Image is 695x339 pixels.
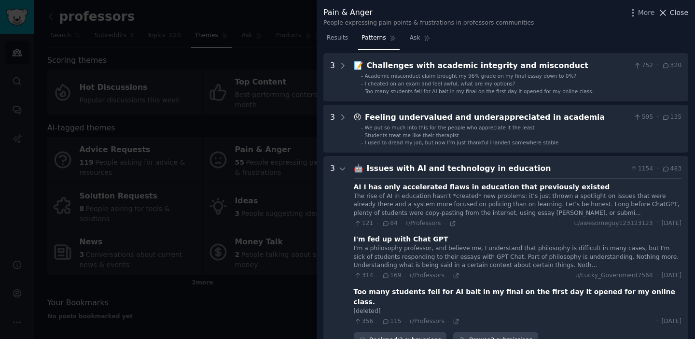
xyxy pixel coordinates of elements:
[656,165,658,173] span: ·
[365,140,559,145] span: I used to dread my job, but now I’m just thankful I landed somewhere stable
[633,61,653,70] span: 752
[354,61,363,70] span: 📝
[354,113,361,122] span: 😞
[638,8,655,18] span: More
[354,287,681,307] div: Too many students fell for AI bait in my final on the first day it opened for my online class.
[323,30,351,50] a: Results
[575,271,653,280] span: u/Lucky_Government7568
[354,192,681,218] div: The rise of AI in education hasn’t *created* new problems: it’s just thrown a spotlight on issues...
[662,219,681,228] span: [DATE]
[365,88,594,94] span: Too many students fell for AI bait in my final on the first day it opened for my online class.
[327,34,348,42] span: Results
[628,8,655,18] button: More
[361,139,363,146] div: -
[405,272,406,279] span: ·
[361,72,363,79] div: -
[670,8,688,18] span: Close
[656,113,658,122] span: ·
[354,164,363,173] span: 🤖
[365,73,576,79] span: Academic misconduct claim brought my 96% grade on my final essay down to 0%?
[365,125,535,130] span: We put so much into this for the people who appreciate it the least
[365,81,515,86] span: I cheated on an exam and feel awful, what are my options?
[444,220,445,227] span: ·
[376,318,378,325] span: ·
[410,272,445,279] span: r/Professors
[365,132,459,138] span: Students treat me like their therapist
[358,30,399,50] a: Patterns
[376,220,378,227] span: ·
[662,61,681,70] span: 320
[323,19,534,28] div: People expressing pain points & frustrations in professors communities
[354,317,374,326] span: 356
[382,219,398,228] span: 84
[354,244,681,270] div: I'm a philosophy professor, and believe me, I understand that philosophy is difficult in many cas...
[662,113,681,122] span: 135
[658,8,688,18] button: Close
[382,317,402,326] span: 115
[354,307,681,316] div: [deleted]
[630,165,653,173] span: 1154
[662,317,681,326] span: [DATE]
[401,220,403,227] span: ·
[448,272,449,279] span: ·
[656,219,658,228] span: ·
[354,234,448,244] div: I'm fed up with Chat GPT
[574,219,653,228] span: u/awesomeguy123123123
[410,318,445,325] span: r/Professors
[633,113,653,122] span: 595
[410,34,420,42] span: Ask
[354,219,374,228] span: 121
[382,271,402,280] span: 169
[448,318,449,325] span: ·
[656,61,658,70] span: ·
[662,165,681,173] span: 483
[376,272,378,279] span: ·
[361,132,363,139] div: -
[406,30,434,50] a: Ask
[361,124,363,131] div: -
[656,271,658,280] span: ·
[406,220,441,226] span: r/Professors
[662,271,681,280] span: [DATE]
[323,7,534,19] div: Pain & Anger
[361,34,386,42] span: Patterns
[367,163,626,175] div: Issues with AI and technology in education
[361,80,363,87] div: -
[367,60,630,72] div: Challenges with academic integrity and misconduct
[361,88,363,95] div: -
[330,60,335,95] div: 3
[656,317,658,326] span: ·
[354,271,374,280] span: 314
[354,182,610,192] div: AI I has only accelerated flaws in education that previously existed
[365,112,630,124] div: Feeling undervalued and underappreciated in academia
[405,318,406,325] span: ·
[330,112,335,146] div: 3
